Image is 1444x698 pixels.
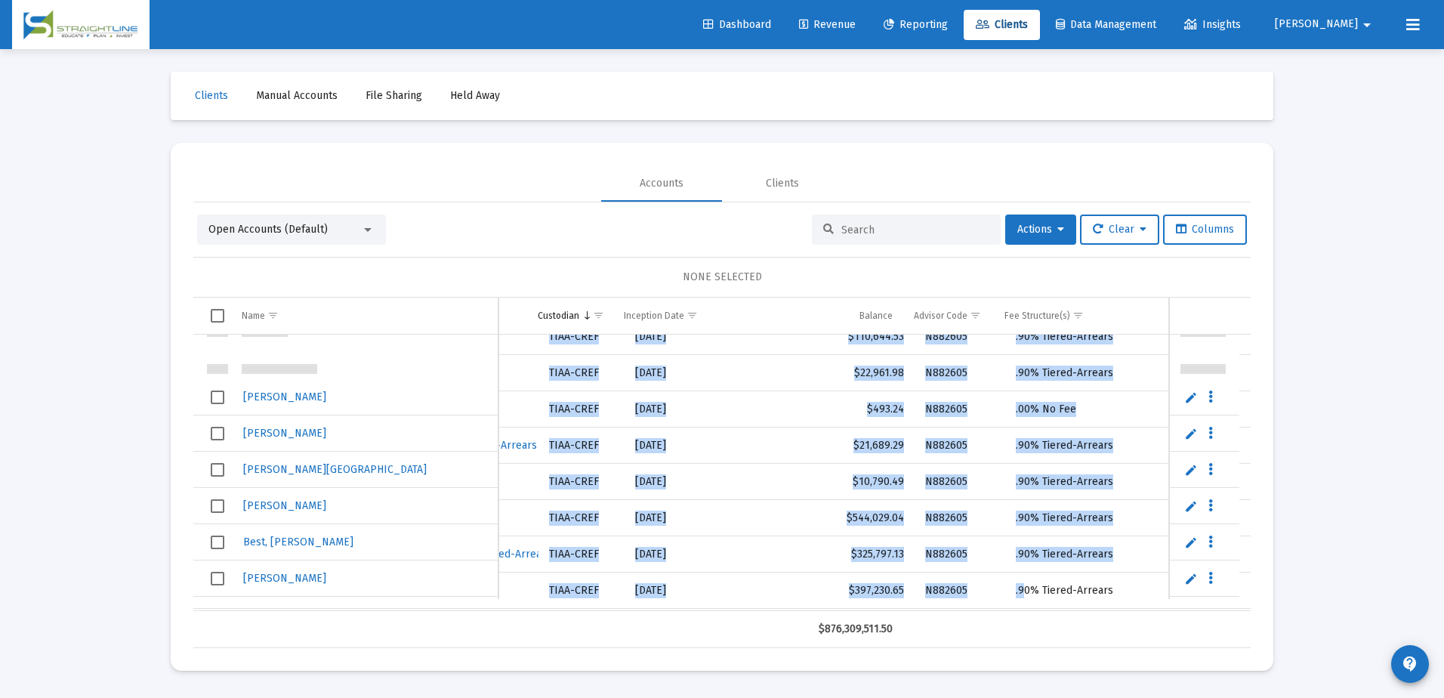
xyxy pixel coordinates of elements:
span: [PERSON_NAME][GEOGRAPHIC_DATA] [243,463,427,476]
td: N882605 [915,573,1005,609]
div: Accounts [640,176,683,191]
button: Clear [1080,215,1159,245]
td: [DATE] [625,536,733,573]
span: Revenue [799,18,856,31]
div: Select all [211,309,224,323]
span: [PERSON_NAME] [243,427,326,440]
td: $22,961.98 [733,355,915,391]
td: .90% Tiered-Arrears [1005,536,1180,573]
td: [DATE] [625,573,733,609]
div: Fee Structure(s) [1004,310,1070,322]
div: $876,309,511.50 [733,622,893,637]
mat-icon: arrow_drop_down [1358,10,1376,40]
a: [PERSON_NAME] [242,567,328,589]
a: Edit [1184,536,1198,549]
div: Data grid [193,298,1251,648]
span: Show filter options for column 'Advisor Code' [970,310,981,321]
a: [PERSON_NAME] [242,422,328,444]
td: [DATE] [625,428,733,464]
td: .90% Tiered-Arrears [1005,355,1180,391]
td: Column Inception Date [613,298,722,334]
span: Reporting [884,18,948,31]
td: .90% Tiered-Arrears [1005,464,1180,500]
div: Advisor Code [914,310,967,322]
img: Dashboard [23,10,138,40]
td: $397,230.65 [733,573,915,609]
span: File Sharing [366,89,422,102]
span: [PERSON_NAME] [243,499,326,512]
td: TIAA-CREF [538,319,625,355]
td: .90% Tiered-Arrears [1005,428,1180,464]
td: TIAA-CREF [538,464,625,500]
span: Insights [1184,18,1241,31]
span: [PERSON_NAME] [243,572,326,585]
a: Edit [1184,499,1198,513]
a: [PERSON_NAME] [242,386,328,408]
a: Data Management [1044,10,1168,40]
span: [PERSON_NAME] [243,391,326,403]
td: Column Custodian [527,298,613,334]
a: Dashboard [691,10,783,40]
input: Search [841,224,989,236]
span: Clear [1093,223,1146,236]
td: N882605 [915,536,1005,573]
td: .90% Tiered-Arrears [1005,319,1180,355]
a: [PERSON_NAME][GEOGRAPHIC_DATA] [242,459,428,480]
td: [DATE] [625,319,733,355]
button: Actions [1005,215,1076,245]
span: Show filter options for column 'Inception Date' [687,310,698,321]
a: Reporting [872,10,960,40]
button: [PERSON_NAME] [1257,9,1394,39]
a: [PERSON_NAME] [242,495,328,517]
span: Clients [976,18,1028,31]
div: Select row [211,572,224,585]
a: Edit [1184,391,1198,404]
a: Edit [1184,427,1198,440]
span: Show filter options for column 'Name' [267,310,279,321]
div: Select row [211,463,224,477]
td: TIAA-CREF [538,536,625,573]
span: Show filter options for column 'Custodian' [593,310,604,321]
td: .90% Tiered-Arrears [1005,573,1180,609]
td: N882605 [915,428,1005,464]
td: [DATE] [625,500,733,536]
a: File Sharing [353,81,434,111]
div: Clients [766,176,799,191]
span: Held Away [450,89,500,102]
a: Manual Accounts [244,81,350,111]
td: $110,644.53 [733,319,915,355]
td: Column Name [231,298,498,334]
div: Inception Date [624,310,684,322]
span: Clients [195,89,228,102]
a: Insights [1172,10,1253,40]
td: $493.24 [733,391,915,428]
td: TIAA-CREF [538,428,625,464]
td: Column Advisor Code [903,298,994,334]
td: $21,689.29 [733,428,915,464]
td: TIAA-CREF [538,609,625,645]
td: Column Fee Structure(s) [994,298,1169,334]
td: N882605 [915,319,1005,355]
a: Held Away [438,81,512,111]
td: N882605 [915,391,1005,428]
div: Select row [211,536,224,549]
td: TIAA-CREF [538,573,625,609]
mat-icon: contact_support [1401,655,1419,673]
div: NONE SELECTED [205,270,1239,285]
td: $544,029.04 [733,500,915,536]
td: .90% Tiered-Arrears [1005,500,1180,536]
div: Name [242,310,265,322]
td: Column Balance [722,298,903,334]
a: Clients [183,81,240,111]
td: $9,854.50 [733,609,915,645]
td: N882605 [915,500,1005,536]
a: Clients [964,10,1040,40]
span: Manual Accounts [256,89,338,102]
span: Columns [1176,223,1234,236]
td: [DATE] [625,391,733,428]
td: TIAA-CREF [538,355,625,391]
td: [DATE] [625,464,733,500]
a: Best, [PERSON_NAME] [242,531,355,553]
div: Balance [859,310,893,322]
span: [PERSON_NAME] [1275,18,1358,31]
